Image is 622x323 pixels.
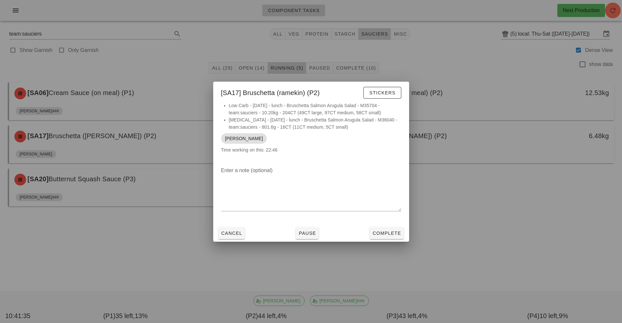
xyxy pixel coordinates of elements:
[213,82,409,102] div: [SA17] Bruschetta (ramekin) (P2)
[363,87,401,99] button: Stickers
[298,231,316,236] span: Pause
[372,231,401,236] span: Complete
[370,227,404,239] button: Complete
[221,231,243,236] span: Cancel
[369,90,395,95] span: Stickers
[229,116,401,131] li: [MEDICAL_DATA] - [DATE] - lunch - Bruschetta Salmon Arugula Salad - M36040 - team:sauciers - 801....
[225,133,263,144] span: [PERSON_NAME]
[229,102,401,116] li: Low Carb - [DATE] - lunch - Bruschetta Salmon Arugula Salad - M35704 - team:sauciers - 10.20kg - ...
[296,227,319,239] button: Pause
[213,102,409,160] div: Time working on this: 22:46
[218,227,245,239] button: Cancel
